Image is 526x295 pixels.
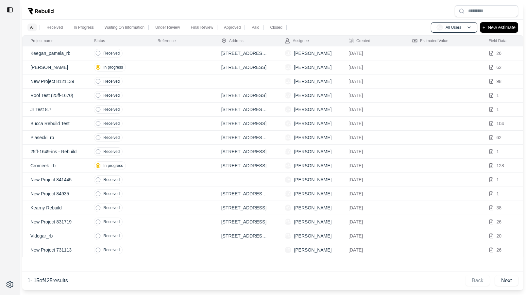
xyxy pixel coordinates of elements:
div: Project name [30,38,54,43]
p: [PERSON_NAME] [294,148,331,155]
p: Closed [270,25,282,30]
p: 98 [497,78,502,85]
p: Kearny Rebuild [30,205,78,211]
p: Received [103,149,120,154]
p: [PERSON_NAME] [294,219,331,225]
p: New estimate [488,24,516,31]
div: Field Data [489,38,507,43]
p: 1 [497,190,499,197]
span: ED [285,50,291,57]
p: Piasecki_rb [30,134,78,141]
p: 38 [497,205,502,211]
span: EM [285,78,291,85]
img: in-progress.svg [95,163,101,168]
p: [DATE] [348,205,397,211]
p: [DATE] [348,162,397,169]
p: [DATE] [348,106,397,113]
p: [PERSON_NAME] [294,190,331,197]
p: 62 [497,134,502,141]
span: CW [285,92,291,99]
p: [DATE] [348,247,397,253]
span: HV [285,120,291,127]
p: Videgar_rb [30,233,78,239]
p: Received [103,107,120,112]
p: Received [103,135,120,140]
div: Address [221,38,244,43]
span: EM [285,64,291,71]
p: [DATE] [348,120,397,127]
p: Received [103,205,120,210]
p: 128 [497,162,504,169]
span: HV [285,205,291,211]
p: [DATE] [348,176,397,183]
p: Received [46,25,63,30]
p: Keegan_pamela_rb [30,50,78,57]
td: [STREET_ADDRESS][PERSON_NAME] [213,131,277,145]
p: Cromeek_rb [30,162,78,169]
p: Jr Test 8.7 [30,106,78,113]
p: 104 [497,120,504,127]
p: 1 - 15 of 425 results [27,277,68,285]
p: Received [103,121,120,126]
p: New Project 841445 [30,176,78,183]
button: Next [495,275,518,286]
p: New Project 831719 [30,219,78,225]
td: [STREET_ADDRESS] [213,89,277,103]
span: CW [285,148,291,155]
p: [DATE] [348,64,397,71]
img: Rebuild [27,8,54,14]
div: Reference [158,38,176,43]
p: Received [103,247,120,253]
td: [STREET_ADDRESS] [213,60,277,74]
p: [PERSON_NAME] [294,92,331,99]
p: [PERSON_NAME] [294,247,331,253]
div: Assignee [285,38,309,43]
p: [PERSON_NAME] [294,162,331,169]
p: [PERSON_NAME] [294,120,331,127]
p: Waiting On Information [105,25,144,30]
p: 1 [497,148,499,155]
img: in-progress.svg [95,65,101,70]
td: [STREET_ADDRESS] [213,145,277,159]
img: toggle sidebar [7,7,13,13]
div: Created [348,38,370,43]
p: Bucca Rebuild Test [30,120,78,127]
p: All [30,25,34,30]
button: AUAll Users [431,22,477,33]
td: [STREET_ADDRESS] [213,215,277,229]
span: CW [285,190,291,197]
p: [DATE] [348,190,397,197]
p: [DATE] [348,50,397,57]
p: 62 [497,64,502,71]
td: [STREET_ADDRESS][PERSON_NAME] [213,229,277,243]
div: Estimated Value [412,38,449,43]
p: 20 [497,233,502,239]
p: New Project 84935 [30,190,78,197]
span: EM [285,134,291,141]
p: New Project 8121139 [30,78,78,85]
td: [STREET_ADDRESS] [213,159,277,173]
p: 26 [497,219,502,225]
p: 1 [497,176,499,183]
p: [PERSON_NAME] [294,233,331,239]
p: [PERSON_NAME] [294,176,331,183]
p: [PERSON_NAME] [294,78,331,85]
p: [DATE] [348,78,397,85]
p: New Project 731113 [30,247,78,253]
p: [PERSON_NAME] [30,64,78,71]
p: In progress [103,65,123,70]
span: EM [285,233,291,239]
p: [DATE] [348,134,397,141]
span: JR [285,106,291,113]
p: Received [103,79,120,84]
td: [STREET_ADDRESS] [213,117,277,131]
p: Paid [251,25,259,30]
p: Received [103,51,120,56]
span: EM [285,219,291,225]
span: AU [436,24,443,31]
p: Received [103,219,120,224]
td: [STREET_ADDRESS][PERSON_NAME] [213,187,277,201]
p: Approved [224,25,241,30]
p: [DATE] [348,219,397,225]
p: + [483,24,485,31]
